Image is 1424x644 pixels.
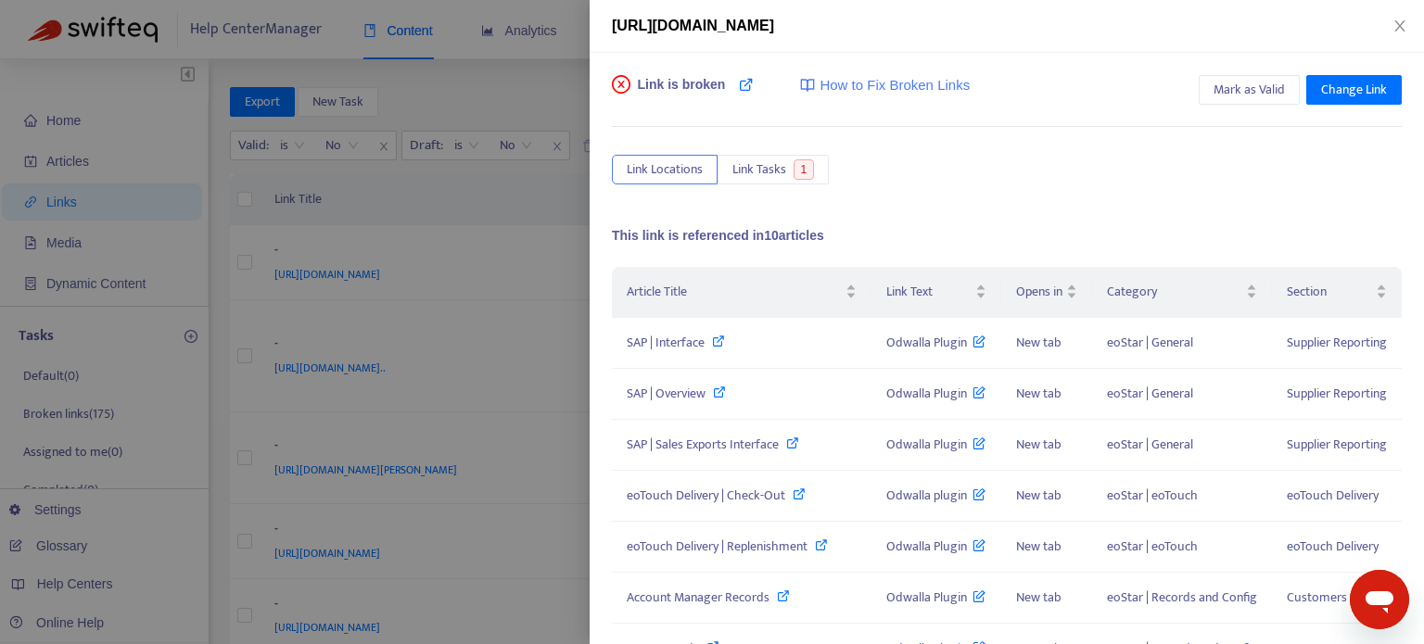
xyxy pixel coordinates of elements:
[1107,434,1193,455] span: eoStar | General
[1392,19,1407,33] span: close
[871,267,1001,318] th: Link Text
[1016,587,1062,608] span: New tab
[886,485,986,506] span: Odwalla plugin
[1287,282,1372,302] span: Section
[886,332,986,353] span: Odwalla Plugin
[1107,332,1193,353] span: eoStar | General
[627,383,706,404] span: SAP | Overview
[886,587,986,608] span: Odwalla Plugin
[1016,282,1062,302] span: Opens in
[718,155,829,184] button: Link Tasks1
[1107,485,1198,506] span: eoStar | eoTouch
[1306,75,1402,105] button: Change Link
[612,267,871,318] th: Article Title
[1287,383,1387,404] span: Supplier Reporting
[638,75,726,112] span: Link is broken
[794,159,815,180] span: 1
[800,78,815,93] img: image-link
[1287,587,1347,608] span: Customers
[1214,80,1285,100] span: Mark as Valid
[1107,383,1193,404] span: eoStar | General
[627,485,785,506] span: eoTouch Delivery | Check-Out
[732,159,786,180] span: Link Tasks
[1350,570,1409,629] iframe: Button to launch messaging window
[612,75,630,94] span: close-circle
[886,282,972,302] span: Link Text
[1287,485,1379,506] span: eoTouch Delivery
[1287,536,1379,557] span: eoTouch Delivery
[627,587,769,608] span: Account Manager Records
[612,228,824,243] span: This link is referenced in 10 articles
[1107,536,1198,557] span: eoStar | eoTouch
[612,155,718,184] button: Link Locations
[627,332,705,353] span: SAP | Interface
[1016,536,1062,557] span: New tab
[1092,267,1272,318] th: Category
[886,383,986,404] span: Odwalla Plugin
[612,18,774,33] span: [URL][DOMAIN_NAME]
[1387,18,1413,35] button: Close
[1016,434,1062,455] span: New tab
[1016,383,1062,404] span: New tab
[1321,80,1387,100] span: Change Link
[1272,267,1402,318] th: Section
[886,434,986,455] span: Odwalla Plugin
[800,75,970,96] a: How to Fix Broken Links
[1016,485,1062,506] span: New tab
[1107,282,1242,302] span: Category
[627,434,779,455] span: SAP | Sales Exports Interface
[1287,434,1387,455] span: Supplier Reporting
[1016,332,1062,353] span: New tab
[1287,332,1387,353] span: Supplier Reporting
[1001,267,1092,318] th: Opens in
[627,536,807,557] span: eoTouch Delivery | Replenishment
[627,159,703,180] span: Link Locations
[627,282,842,302] span: Article Title
[886,536,986,557] span: Odwalla Plugin
[1107,587,1257,608] span: eoStar | Records and Config
[1199,75,1300,105] button: Mark as Valid
[820,75,970,96] span: How to Fix Broken Links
